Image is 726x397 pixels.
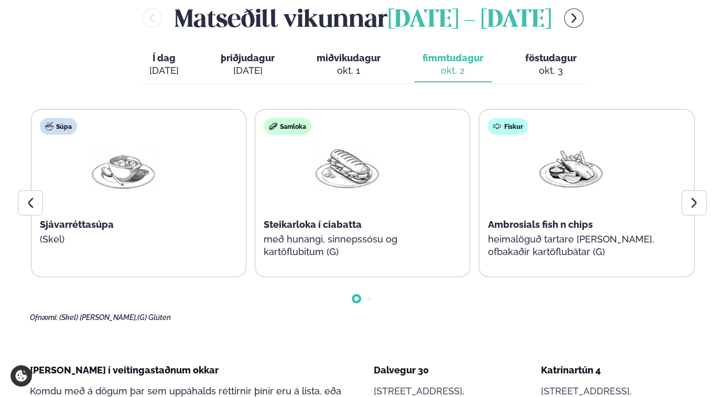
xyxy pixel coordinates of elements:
[137,313,171,322] span: (G) Glúten
[525,52,577,63] span: föstudagur
[422,52,483,63] span: fimmtudagur
[149,52,179,64] span: Í dag
[493,122,501,130] img: fish.svg
[59,313,137,322] span: (Skel) [PERSON_NAME],
[414,48,492,82] button: fimmtudagur okt. 2
[313,143,381,192] img: Panini.png
[517,48,585,82] button: föstudagur okt. 3
[487,233,654,258] p: heimalöguð tartare [PERSON_NAME], ofbakaðir kartöflubátar (G)
[317,64,381,77] div: okt. 1
[141,48,187,82] button: Í dag [DATE]
[308,48,389,82] button: miðvikudagur okt. 1
[212,48,283,82] button: þriðjudagur [DATE]
[30,365,219,376] span: [PERSON_NAME] í veitingastaðnum okkar
[374,364,529,377] div: Dalvegur 30
[367,296,371,301] span: Go to slide 2
[525,64,577,77] div: okt. 3
[175,1,551,35] h2: Matseðill vikunnar
[221,52,275,63] span: þriðjudagur
[564,8,583,28] button: menu-btn-right
[40,219,114,230] span: Sjávarréttasúpa
[40,118,77,135] div: Súpa
[90,143,157,192] img: Soup.png
[40,233,207,246] p: (Skel)
[317,52,381,63] span: miðvikudagur
[354,296,359,301] span: Go to slide 1
[221,64,275,77] div: [DATE]
[10,365,32,387] a: Cookie settings
[422,64,483,77] div: okt. 2
[537,143,604,192] img: Fish-Chips.png
[541,364,696,377] div: Katrínartún 4
[45,122,53,130] img: soup.svg
[264,118,311,135] div: Samloka
[487,118,528,135] div: Fiskur
[143,8,162,28] button: menu-btn-left
[264,233,430,258] p: með hunangi, sinnepssósu og kartöflubitum (G)
[30,313,58,322] span: Ofnæmi:
[264,219,362,230] span: Steikarloka í ciabatta
[487,219,592,230] span: Ambrosials fish n chips
[388,9,551,32] span: [DATE] - [DATE]
[149,64,179,77] div: [DATE]
[269,122,277,130] img: sandwich-new-16px.svg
